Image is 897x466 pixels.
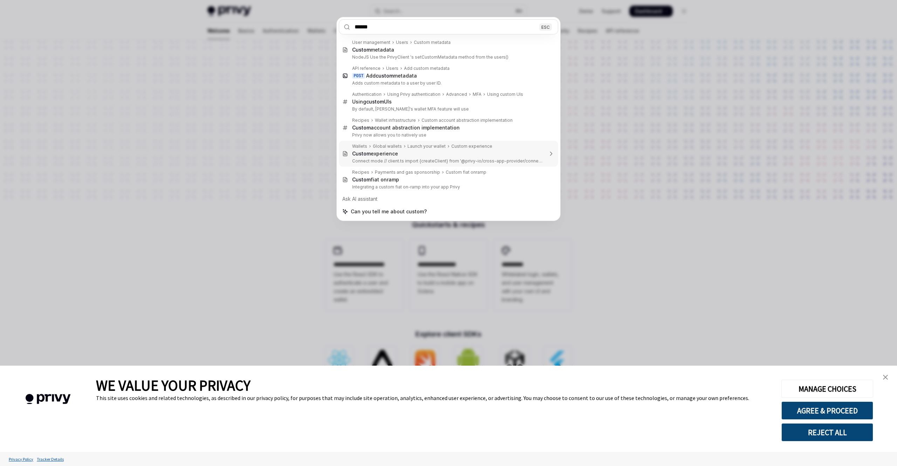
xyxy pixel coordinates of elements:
[35,453,66,465] a: Tracker Details
[878,370,892,384] a: close banner
[366,99,384,105] b: custom
[96,376,251,394] span: WE VALUE YOUR PRIVACY
[375,169,440,175] div: Payments and gas sponsorship
[11,384,85,414] img: company logo
[422,118,513,123] div: Custom account abstraction implementation
[352,47,394,53] div: metadata
[781,401,873,420] button: AGREE & PROCEED
[352,125,371,131] b: Custom
[375,118,416,123] div: Wallet infrastructure
[352,118,369,123] div: Recipes
[339,193,558,205] div: Ask AI assistant
[781,380,873,398] button: MANAGE CHOICES
[352,169,369,175] div: Recipes
[373,144,402,149] div: Global wallets
[352,177,399,183] div: fiat onramp
[446,92,467,97] div: Advanced
[386,66,398,71] div: Users
[539,23,552,31] div: ESC
[451,144,492,149] div: Custom experience
[446,169,486,175] div: Custom fiat onramp
[414,40,451,45] div: Custom metadata
[376,73,393,79] b: custom
[96,394,771,401] div: This site uses cookies and related technologies, as described in our privacy policy, for purposes...
[352,54,543,60] p: NodeJS Use the PrivyClient 's setCustomMetadata method from the users()
[352,47,371,53] b: Custom
[352,99,392,105] div: Using UIs
[352,66,381,71] div: API reference
[352,125,460,131] div: account abstraction implementation
[404,66,450,71] div: Add custom metadata
[7,453,35,465] a: Privacy Policy
[352,92,382,97] div: Authentication
[408,144,446,149] div: Launch your wallet
[352,177,371,182] b: Custom
[487,92,523,97] div: Using custom UIs
[352,132,543,138] p: Privy now allows you to natively use
[883,375,888,380] img: close banner
[352,106,543,112] p: By default, [PERSON_NAME]'s wallet MFA feature will use
[352,158,543,164] p: Connect mode // client.ts import {createClient} from '@privy-io/cross-app-provider/connect'; expor
[352,80,543,86] p: Adds custom metadata to a user by user ID.
[352,184,543,190] p: Integrating a custom fiat on-ramp into your app Privy
[352,151,371,157] b: Custom
[352,73,365,79] div: POST
[351,208,427,215] span: Can you tell me about custom?
[396,40,408,45] div: Users
[352,144,367,149] div: Wallets
[366,73,417,79] div: Add metadata
[387,92,440,97] div: Using Privy authentication
[352,40,390,45] div: User management
[473,92,481,97] div: MFA
[781,423,873,441] button: REJECT ALL
[352,151,398,157] div: experience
